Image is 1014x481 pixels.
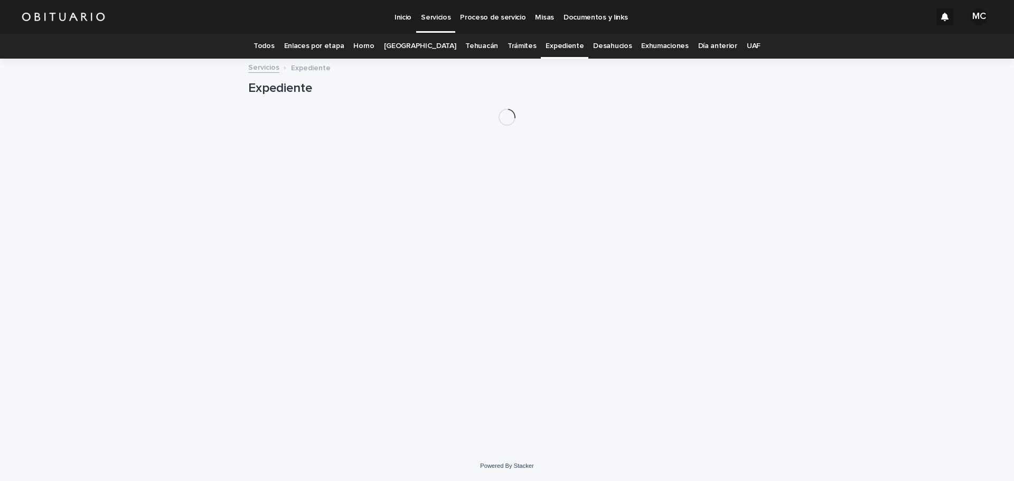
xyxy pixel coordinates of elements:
[971,8,988,25] div: MC
[593,34,632,59] a: Desahucios
[546,34,584,59] a: Expediente
[248,81,766,96] h1: Expediente
[641,34,688,59] a: Exhumaciones
[508,34,537,59] a: Trámites
[248,61,279,73] a: Servicios
[21,6,106,27] img: HUM7g2VNRLqGMmR9WVqf
[353,34,374,59] a: Horno
[747,34,760,59] a: UAF
[480,463,533,469] a: Powered By Stacker
[465,34,498,59] a: Tehuacán
[291,61,331,73] p: Expediente
[698,34,737,59] a: Día anterior
[253,34,274,59] a: Todos
[384,34,456,59] a: [GEOGRAPHIC_DATA]
[284,34,344,59] a: Enlaces por etapa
